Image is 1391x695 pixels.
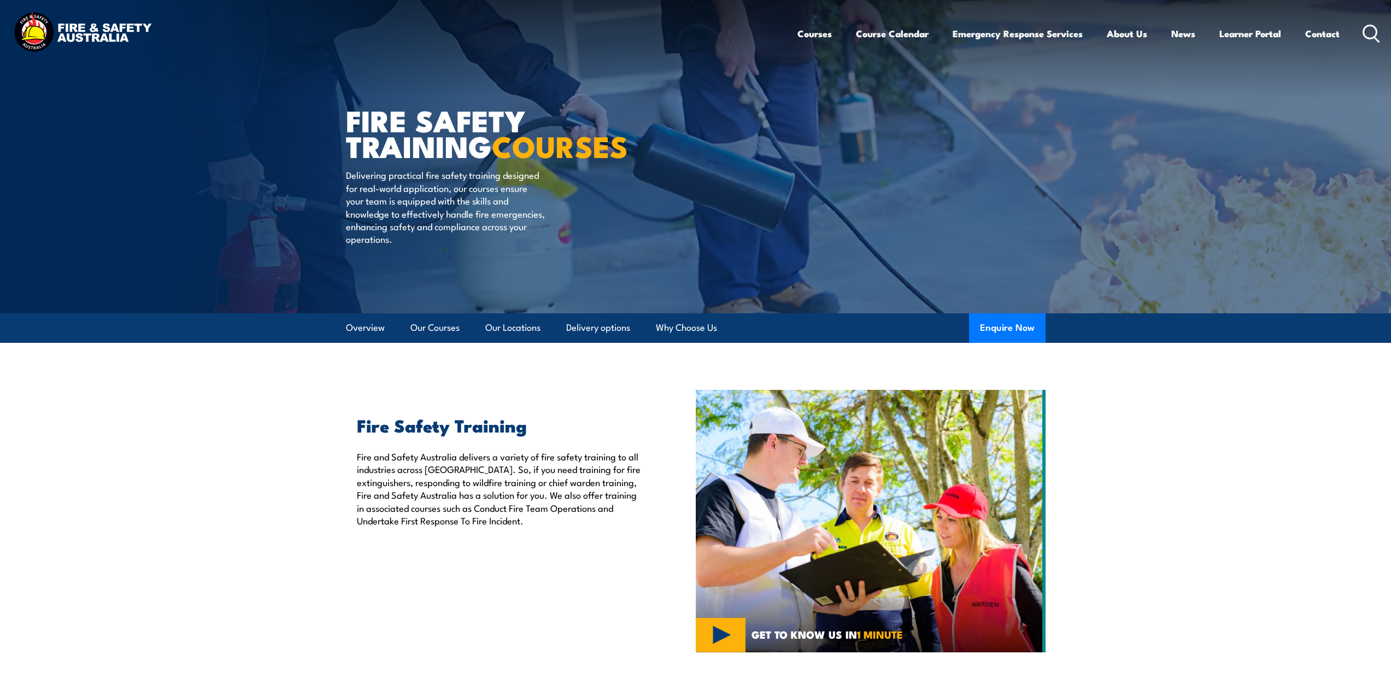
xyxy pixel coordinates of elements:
p: Fire and Safety Australia delivers a variety of fire safety training to all industries across [GE... [357,450,645,527]
h2: Fire Safety Training [357,417,645,433]
a: Our Locations [485,313,541,342]
button: Enquire Now [969,313,1046,343]
a: Overview [346,313,385,342]
img: Fire Safety Training Courses [696,390,1046,652]
a: Contact [1305,19,1340,48]
a: Courses [797,19,832,48]
a: Why Choose Us [656,313,717,342]
span: GET TO KNOW US IN [752,629,903,639]
a: Delivery options [566,313,630,342]
a: Emergency Response Services [953,19,1083,48]
strong: 1 MINUTE [857,626,903,642]
a: Our Courses [410,313,460,342]
p: Delivering practical fire safety training designed for real-world application, our courses ensure... [346,168,545,245]
a: News [1171,19,1195,48]
a: Course Calendar [856,19,929,48]
a: About Us [1107,19,1147,48]
strong: COURSES [492,122,628,168]
a: Learner Portal [1219,19,1281,48]
h1: FIRE SAFETY TRAINING [346,107,616,158]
